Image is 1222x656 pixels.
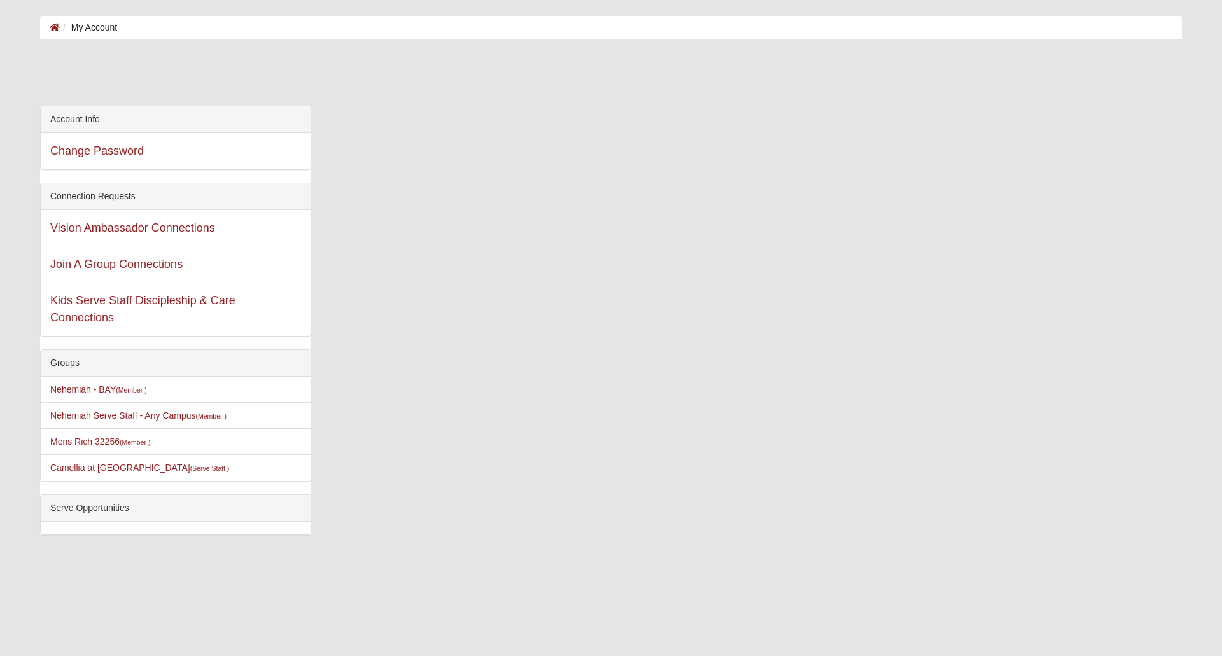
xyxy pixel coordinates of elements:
small: (Member ) [120,438,150,446]
div: Account Info [41,106,311,133]
div: Connection Requests [41,183,311,210]
a: Nehemiah Serve Staff - Any Campus(Member ) [50,410,227,421]
a: Change Password [50,144,144,157]
a: Mens Rich 32256(Member ) [50,436,150,447]
li: My Account [60,21,117,34]
a: Join A Group Connections [50,258,183,270]
a: Vision Ambassador Connections [50,221,215,234]
div: Groups [41,350,311,377]
a: Camellia at [GEOGRAPHIC_DATA](Serve Staff ) [50,463,229,473]
small: (Member ) [116,386,146,394]
a: Nehemiah - BAY(Member ) [50,384,147,394]
a: Kids Serve Staff Discipleship & Care Connections [50,294,235,324]
small: (Serve Staff ) [190,464,230,472]
div: Serve Opportunities [41,495,311,522]
small: (Member ) [196,412,227,420]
